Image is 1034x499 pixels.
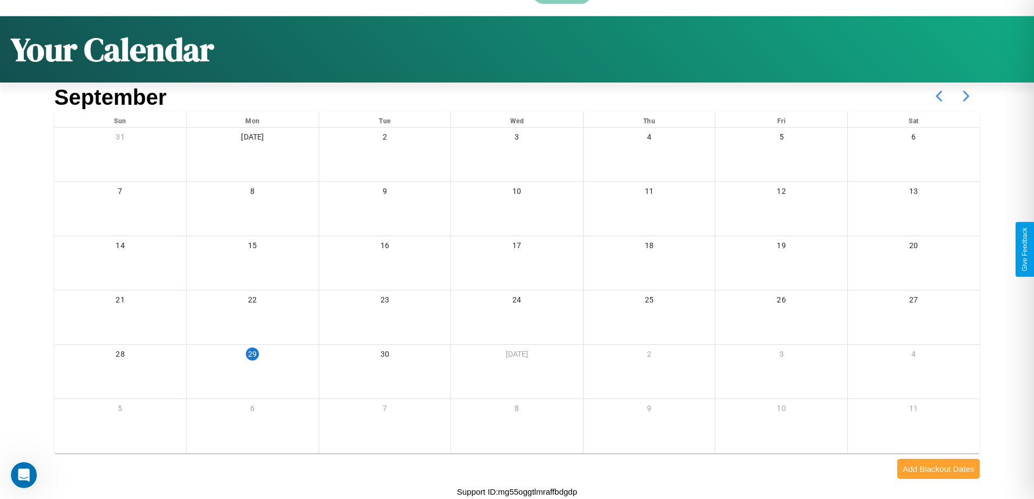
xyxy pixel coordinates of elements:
[54,236,186,258] div: 14
[187,399,319,421] div: 6
[187,182,319,204] div: 8
[715,182,847,204] div: 12
[897,459,980,479] button: Add Blackout Dates
[54,345,186,367] div: 28
[583,399,715,421] div: 9
[54,399,186,421] div: 5
[319,399,451,421] div: 7
[715,128,847,150] div: 5
[11,462,37,488] iframe: Intercom live chat
[319,128,451,150] div: 2
[187,112,319,127] div: Mon
[451,128,583,150] div: 3
[319,236,451,258] div: 16
[319,290,451,313] div: 23
[54,182,186,204] div: 7
[715,112,847,127] div: Fri
[583,290,715,313] div: 25
[848,399,980,421] div: 11
[319,112,451,127] div: Tue
[187,290,319,313] div: 22
[319,345,451,367] div: 30
[583,236,715,258] div: 18
[848,112,980,127] div: Sat
[319,182,451,204] div: 9
[848,290,980,313] div: 27
[848,182,980,204] div: 13
[583,345,715,367] div: 2
[715,399,847,421] div: 10
[451,182,583,204] div: 10
[848,345,980,367] div: 4
[848,128,980,150] div: 6
[451,290,583,313] div: 24
[583,112,715,127] div: Thu
[451,236,583,258] div: 17
[715,236,847,258] div: 19
[54,85,167,110] h2: September
[457,484,578,499] p: Support ID: mg55oggtlmraffbdgdp
[54,128,186,150] div: 31
[583,128,715,150] div: 4
[715,345,847,367] div: 3
[451,399,583,421] div: 8
[451,345,583,367] div: [DATE]
[11,27,214,72] h1: Your Calendar
[187,236,319,258] div: 15
[715,290,847,313] div: 26
[54,112,186,127] div: Sun
[848,236,980,258] div: 20
[54,290,186,313] div: 21
[246,348,259,361] div: 29
[451,112,583,127] div: Wed
[187,128,319,150] div: [DATE]
[1021,228,1029,271] div: Give Feedback
[583,182,715,204] div: 11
